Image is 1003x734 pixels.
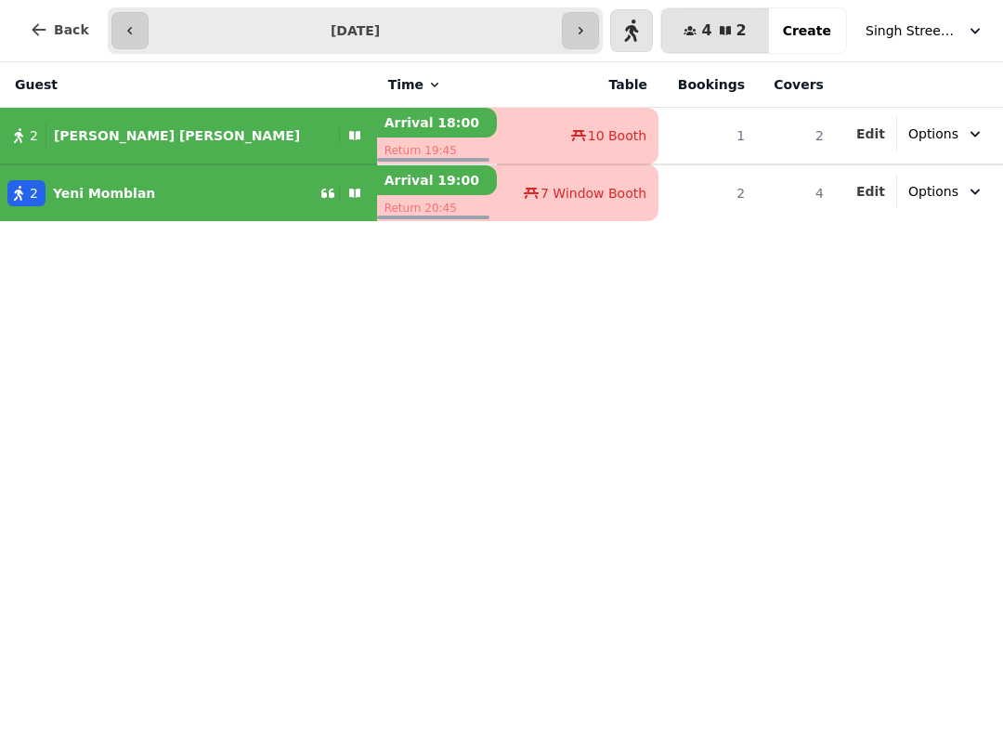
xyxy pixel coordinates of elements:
[756,164,835,221] td: 4
[377,138,497,164] p: Return 19:45
[701,23,711,38] span: 4
[15,7,104,52] button: Back
[897,175,996,208] button: Options
[768,8,846,53] button: Create
[541,184,646,203] span: 7 Window Booth
[856,185,885,198] span: Edit
[377,195,497,221] p: Return 20:45
[897,117,996,151] button: Options
[756,108,835,165] td: 2
[661,8,768,53] button: 42
[856,127,885,140] span: Edit
[783,24,831,37] span: Create
[658,62,756,108] th: Bookings
[54,23,89,36] span: Back
[856,125,885,143] button: Edit
[588,126,646,145] span: 10 Booth
[908,125,958,143] span: Options
[377,165,497,195] p: Arrival 19:00
[756,62,835,108] th: Covers
[856,182,885,201] button: Edit
[736,23,747,38] span: 2
[388,75,442,94] button: Time
[658,164,756,221] td: 2
[908,182,958,201] span: Options
[30,126,38,145] span: 2
[854,14,996,47] button: Singh Street Bruntsfield
[497,62,659,108] th: Table
[866,21,958,40] span: Singh Street Bruntsfield
[658,108,756,165] td: 1
[30,184,38,203] span: 2
[388,75,423,94] span: Time
[377,108,497,138] p: Arrival 18:00
[54,126,300,145] p: [PERSON_NAME] [PERSON_NAME]
[53,184,155,203] p: Yeni Momblan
